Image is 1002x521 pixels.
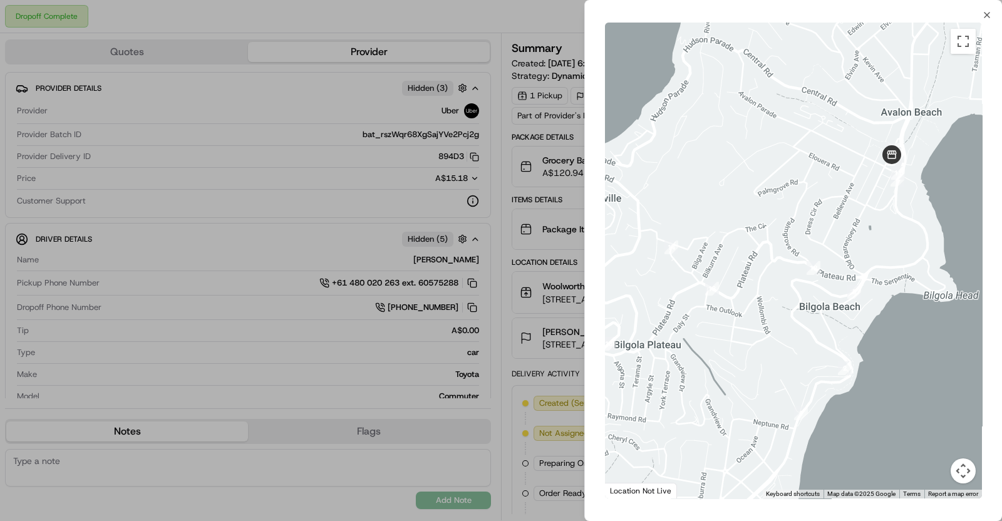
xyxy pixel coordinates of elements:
div: 18 [602,337,616,351]
div: 14 [664,240,678,254]
button: Keyboard shortcuts [766,490,820,498]
a: Report a map error [928,490,978,497]
div: 3 [847,285,861,299]
div: 2 [838,361,852,375]
button: Map camera controls [951,458,976,483]
a: Open this area in Google Maps (opens a new window) [608,482,649,498]
div: Location Not Live [605,483,677,498]
div: 11 [891,166,905,180]
div: 4 [891,173,904,187]
button: Toggle fullscreen view [951,29,976,54]
span: Map data ©2025 Google [827,490,896,497]
a: Terms (opens in new tab) [903,490,921,497]
div: 1 [794,406,808,420]
div: 13 [705,282,719,296]
div: 12 [807,261,820,275]
img: Google [608,482,649,498]
div: 5 [886,143,900,157]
